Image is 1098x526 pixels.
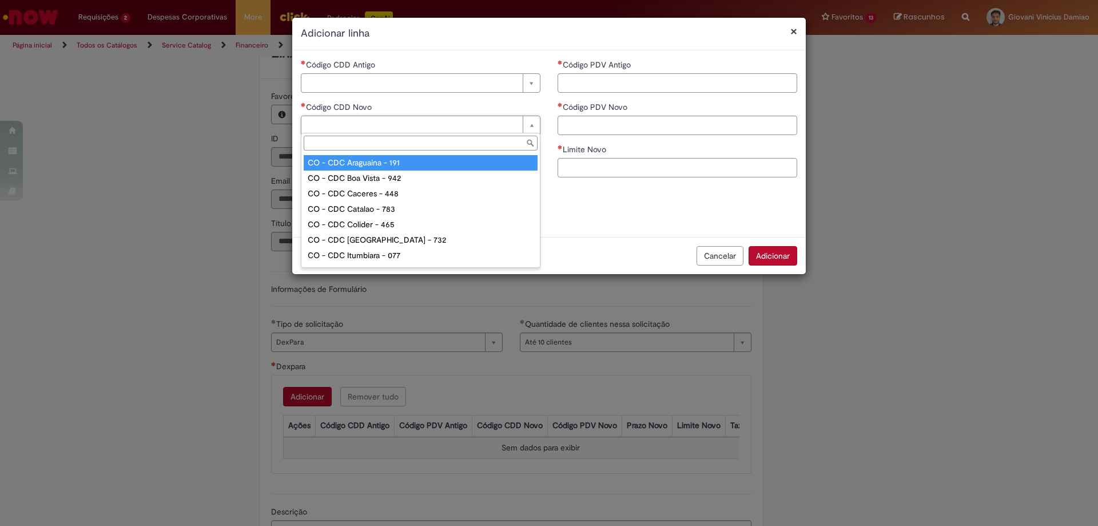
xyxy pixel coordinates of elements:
div: CO - CDC Caceres - 448 [304,186,538,201]
div: CO - CDC Rio Branco - 572 [304,263,538,279]
ul: Código CDD Novo [301,153,540,267]
div: CO - CDC Catalao - 783 [304,201,538,217]
div: CO - CDC Araguaina - 191 [304,155,538,171]
div: CO - CDC Itumbiara - 077 [304,248,538,263]
div: CO - CDC Colider - 465 [304,217,538,232]
div: CO - CDC Boa Vista - 942 [304,171,538,186]
div: CO - CDC [GEOGRAPHIC_DATA] - 732 [304,232,538,248]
